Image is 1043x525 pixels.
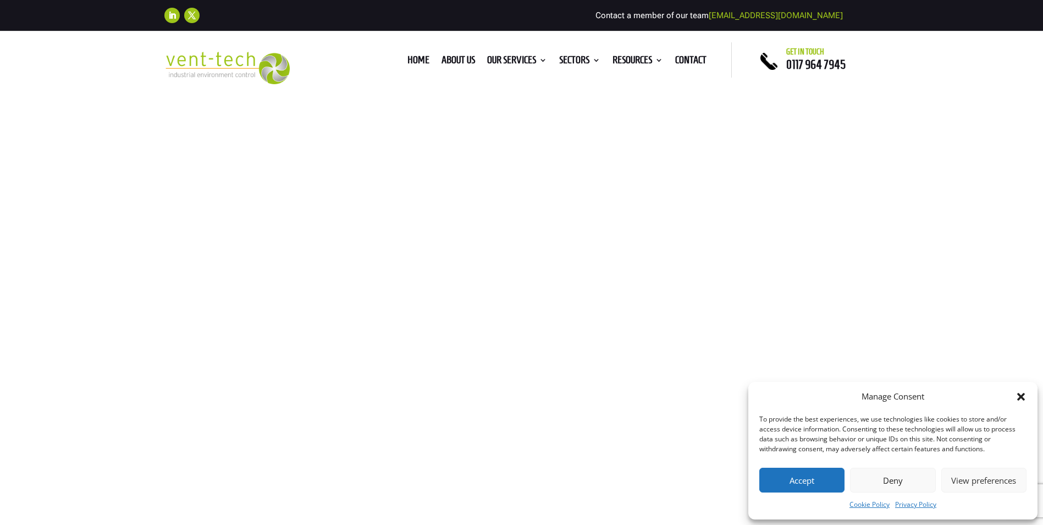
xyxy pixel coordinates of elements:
[786,47,824,56] span: Get in touch
[595,10,843,20] span: Contact a member of our team
[862,390,924,403] div: Manage Consent
[1016,391,1027,402] div: Close dialog
[164,8,180,23] a: Follow on LinkedIn
[612,56,663,68] a: Resources
[559,56,600,68] a: Sectors
[786,58,846,71] a: 0117 964 7945
[709,10,843,20] a: [EMAIL_ADDRESS][DOMAIN_NAME]
[407,56,429,68] a: Home
[895,498,936,511] a: Privacy Policy
[442,56,475,68] a: About us
[850,468,935,493] button: Deny
[184,8,200,23] a: Follow on X
[487,56,547,68] a: Our Services
[759,414,1025,454] div: To provide the best experiences, we use technologies like cookies to store and/or access device i...
[675,56,707,68] a: Contact
[164,52,290,84] img: 2023-09-27T08_35_16.549ZVENT-TECH---Clear-background
[759,468,845,493] button: Accept
[849,498,890,511] a: Cookie Policy
[941,468,1027,493] button: View preferences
